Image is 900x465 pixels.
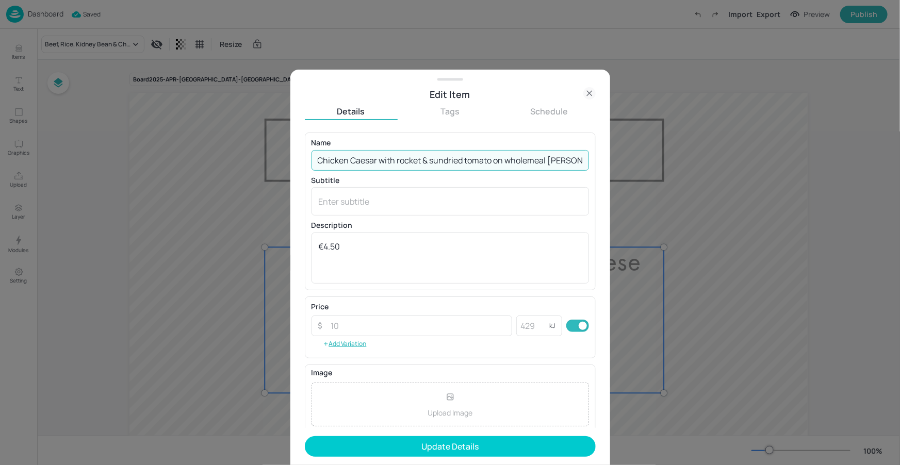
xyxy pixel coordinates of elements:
p: Price [312,303,329,310]
input: 429 [516,315,549,336]
p: Image [312,369,589,376]
button: Schedule [503,106,596,117]
input: Enter item name [312,150,589,171]
p: Name [312,139,589,146]
p: Subtitle [312,177,589,184]
button: Details [305,106,398,117]
p: Upload Image [428,407,472,418]
button: Tags [404,106,497,117]
button: Update Details [305,436,596,457]
p: kJ [550,322,556,329]
textarea: €4.50 [319,241,582,275]
button: Add Variation [312,336,378,352]
input: 10 [325,315,513,336]
p: Description [312,222,589,229]
div: Edit Item [305,87,596,102]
